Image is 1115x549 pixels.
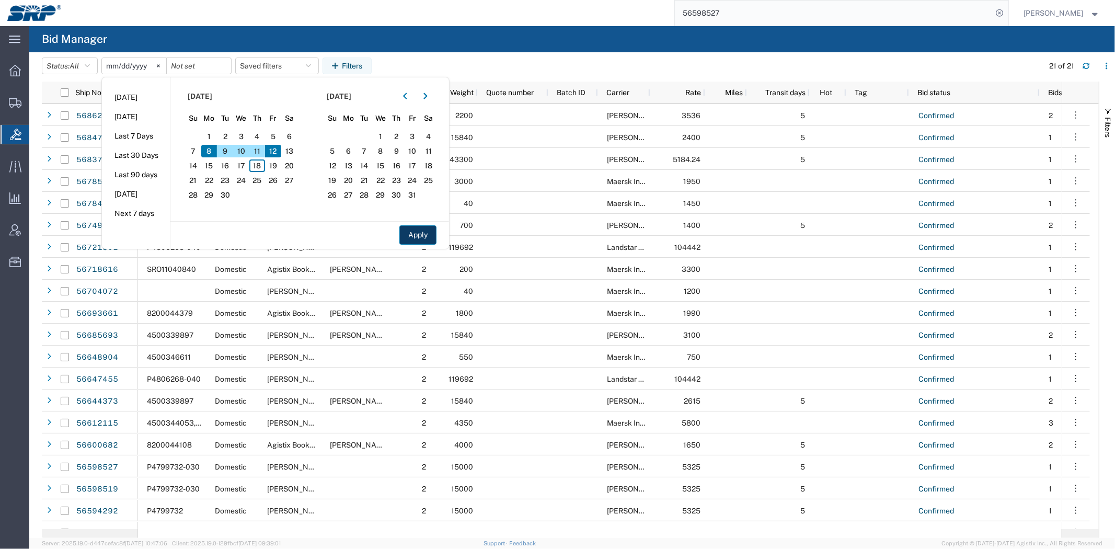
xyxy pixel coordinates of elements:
span: Agistix Booking [267,309,320,317]
span: 15840 [451,133,473,142]
span: 2 [422,331,426,339]
span: Th [249,113,266,124]
span: 27 [281,174,297,187]
span: 15840 [451,331,473,339]
span: 9 [388,145,405,157]
a: Confirmed [918,152,955,168]
h4: Bid Manager [42,26,107,52]
span: Zachary Tuxhorn [330,309,389,317]
span: 5 [800,133,805,142]
span: 43300 [450,155,473,164]
a: 56784143 [76,196,119,212]
a: Confirmed [918,327,955,344]
button: Apply [399,225,436,245]
span: 15000 [451,485,473,493]
li: Last 90 days [102,165,170,185]
a: Confirmed [918,393,955,410]
span: Mercer Transportation [607,133,717,142]
a: Confirmed [918,525,955,542]
span: Domestic [215,507,247,515]
span: Marissa Camacho [1024,7,1084,19]
span: 22 [201,174,217,187]
span: 1 [1049,243,1052,251]
span: 4 [420,130,436,143]
span: Domestic [215,287,247,295]
span: 13 [340,159,357,172]
span: 5325 [682,485,700,493]
span: 550 [459,353,473,361]
span: 14 [357,159,373,172]
span: Domestic [215,309,247,317]
span: 26 [325,189,341,201]
span: 3000 [454,177,473,186]
span: Maersk International [607,265,676,273]
span: 24 [405,174,421,187]
span: 1400 [683,221,700,230]
a: Confirmed [918,196,955,212]
button: Status:All [42,58,98,74]
span: Server: 2025.19.0-d447cefac8f [42,540,167,546]
span: Landstar Express [607,243,665,251]
span: Tony Garcia [330,397,389,405]
span: 11 [420,145,436,157]
span: Mercer Transportation [607,155,717,164]
span: 5 [325,145,341,157]
span: 4350 [454,419,473,427]
span: 4000 [454,441,473,449]
span: P4799732-030 [147,463,200,471]
span: 2 [422,397,426,405]
a: Confirmed [918,283,955,300]
span: 1200 [684,287,700,295]
span: 17 [405,159,421,172]
span: 6 [340,145,357,157]
span: 119692 [449,375,473,383]
span: 27 [340,189,357,201]
span: 5325 [682,463,700,471]
span: Sa [281,113,297,124]
span: 5 [800,155,805,164]
span: 28 [185,189,201,201]
span: 8200044379 [147,309,193,317]
span: 15 [372,159,388,172]
span: 17 [233,159,249,172]
span: 5325 [682,507,700,515]
a: Support [484,540,510,546]
span: 22 [372,174,388,187]
span: Rate [659,88,701,97]
span: Roehl Transport [607,331,700,339]
span: 5 [800,111,805,120]
a: 56598527 [76,459,119,476]
a: 56612115 [76,415,119,432]
a: Confirmed [918,415,955,432]
span: Maersk International [607,419,676,427]
span: Mercer Transportation [607,529,717,537]
span: Tu [217,113,233,124]
a: 56721302 [76,239,119,256]
input: Not set [167,58,231,74]
span: We [233,113,249,124]
button: Saved filters [235,58,319,74]
span: 3100 [683,331,700,339]
span: 200 [459,265,473,273]
span: 24 [233,174,249,187]
a: 56704072 [76,283,119,300]
span: 2 [1049,111,1053,120]
span: 2 [422,441,426,449]
span: 1 [1049,155,1052,164]
span: 31 [405,189,421,201]
span: 21 [357,174,373,187]
span: Sa [420,113,436,124]
span: 1 [201,130,217,143]
span: 700 [459,221,473,230]
span: Bids [1048,88,1062,97]
span: Marissa Camacho [267,397,327,405]
span: Mo [340,113,357,124]
span: 5 [800,221,805,230]
span: 3536 [682,111,700,120]
a: 56785110 [76,174,119,190]
span: 1785.3 [677,529,700,537]
span: 2 [422,507,426,515]
span: 4500346611 [147,353,191,361]
span: 8 [201,145,217,157]
span: Maersk International [607,309,676,317]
